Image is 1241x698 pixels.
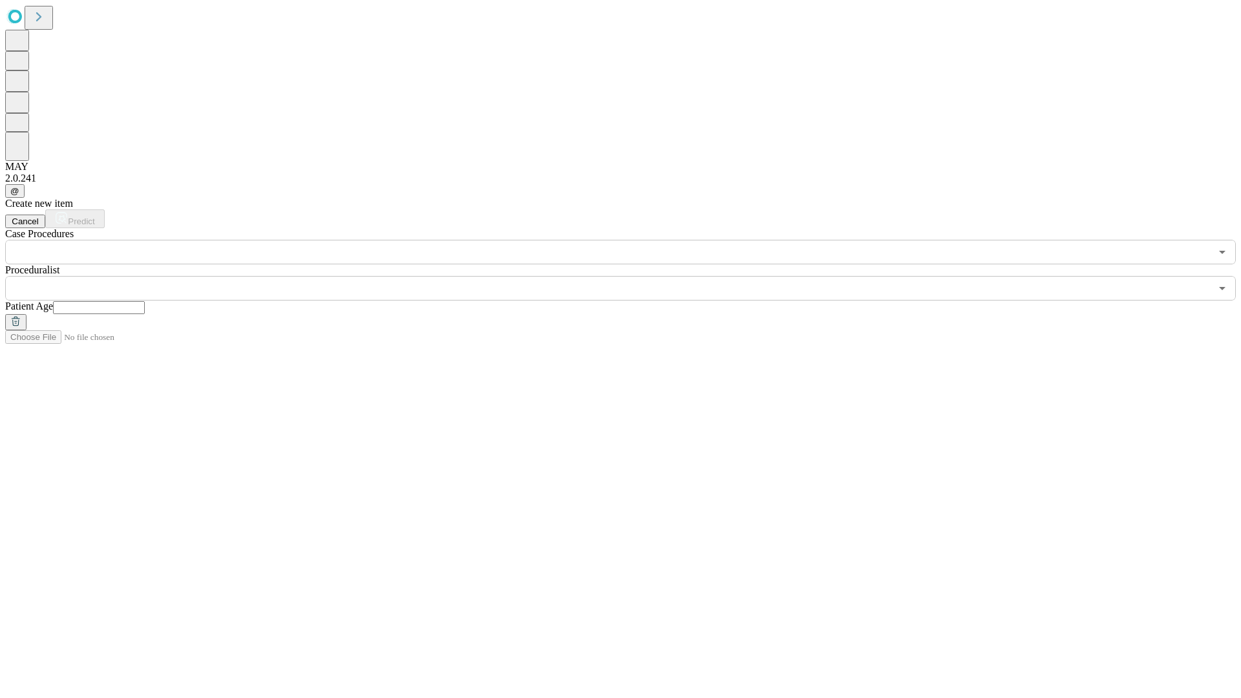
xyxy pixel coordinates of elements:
[5,184,25,198] button: @
[5,301,53,312] span: Patient Age
[10,186,19,196] span: @
[68,217,94,226] span: Predict
[5,161,1236,173] div: MAY
[5,228,74,239] span: Scheduled Procedure
[45,209,105,228] button: Predict
[1213,243,1231,261] button: Open
[1213,279,1231,297] button: Open
[5,173,1236,184] div: 2.0.241
[5,264,59,275] span: Proceduralist
[5,215,45,228] button: Cancel
[5,198,73,209] span: Create new item
[12,217,39,226] span: Cancel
